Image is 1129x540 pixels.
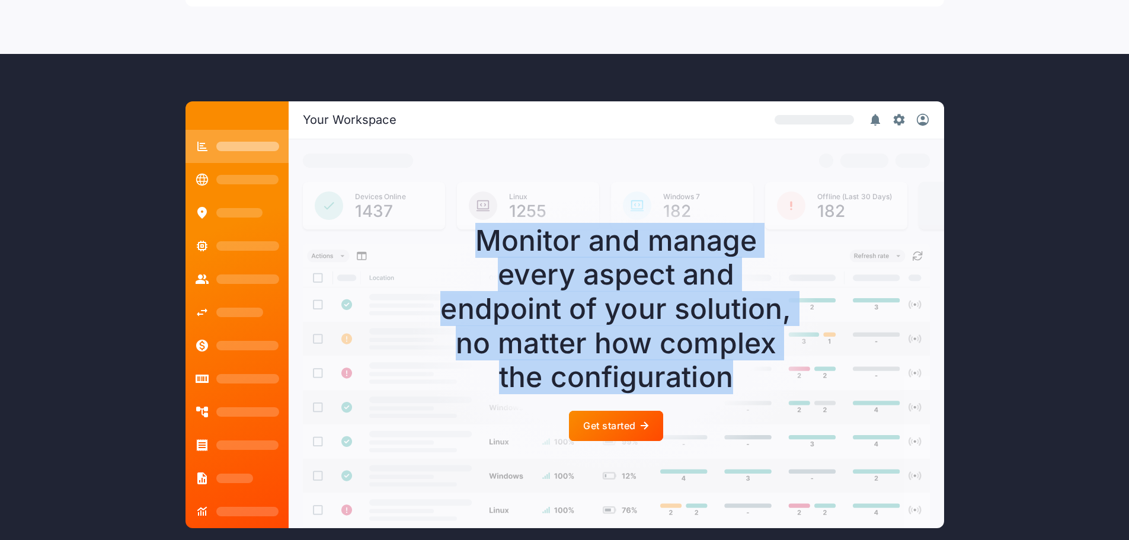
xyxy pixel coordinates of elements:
div: Offline (Last 30 Days) [817,192,893,202]
div: Linux [509,192,546,202]
div: Get started [583,420,635,432]
div: Monitor and manage every aspect and endpoint of your solution, no matter how complex the configur... [439,223,794,394]
div: 182 [817,203,893,219]
div: Windows 7 [663,192,701,202]
div: 1437 [355,203,406,219]
div: Your Workspace [303,113,396,127]
a: Get started [569,411,663,441]
div: Devices Online [355,192,406,202]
